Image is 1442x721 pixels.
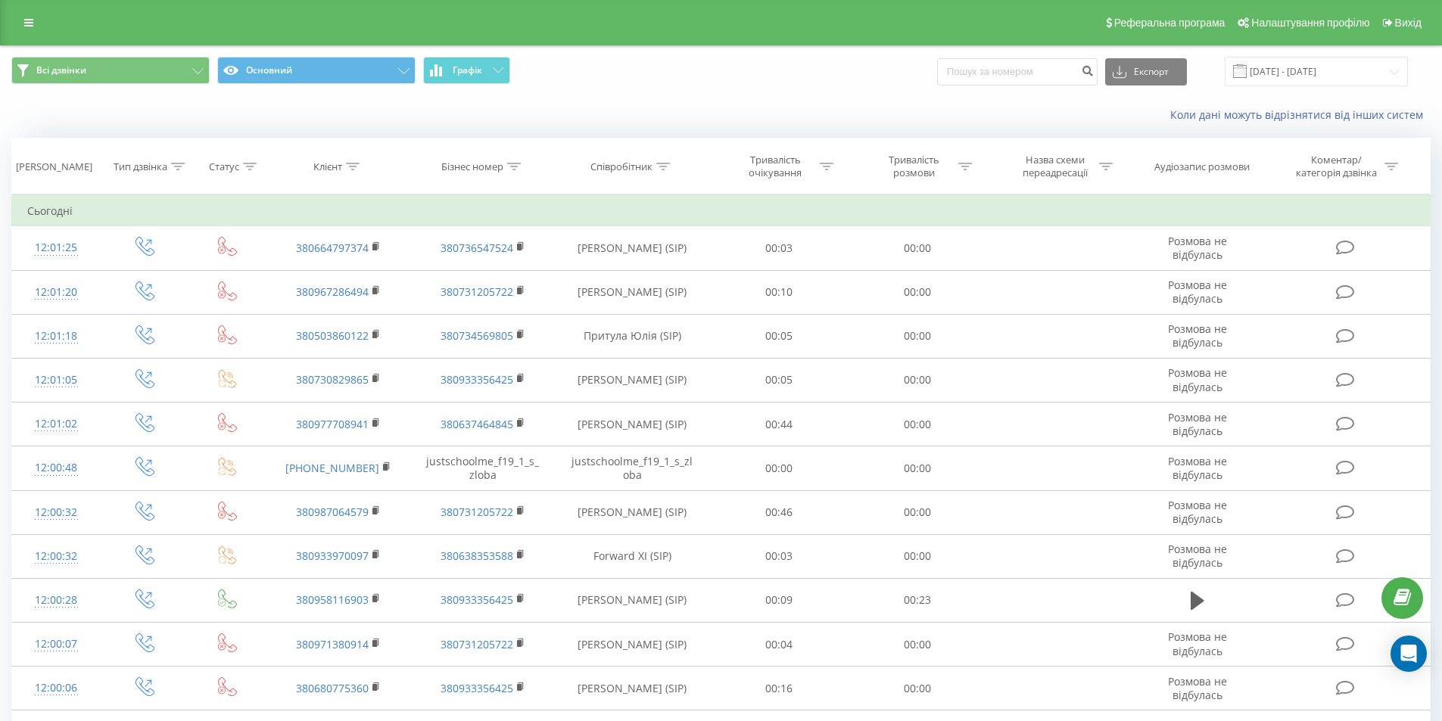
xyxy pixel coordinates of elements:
[1168,674,1227,702] span: Розмова не відбулась
[27,453,86,483] div: 12:00:48
[114,160,167,173] div: Тип дзвінка
[1168,498,1227,526] span: Розмова не відбулась
[555,667,710,710] td: [PERSON_NAME] (SIP)
[1168,629,1227,657] span: Розмова не відбулась
[555,490,710,534] td: [PERSON_NAME] (SIP)
[1154,160,1250,173] div: Аудіозапис розмови
[313,160,342,173] div: Клієнт
[710,623,849,667] td: 00:04
[296,549,369,563] a: 380933970097
[555,270,710,314] td: [PERSON_NAME] (SIP)
[710,578,849,622] td: 00:09
[710,490,849,534] td: 00:46
[11,57,210,84] button: Всі дзвінки
[1170,107,1431,122] a: Коли дані можуть відрізнятися вiд інших систем
[1014,154,1095,179] div: Назва схеми переадресації
[849,578,987,622] td: 00:23
[441,417,513,431] a: 380637464845
[296,284,369,299] a: 380967286494
[555,358,710,402] td: [PERSON_NAME] (SIP)
[849,270,987,314] td: 00:00
[849,402,987,446] td: 00:00
[27,498,86,527] div: 12:00:32
[27,365,86,395] div: 12:01:05
[296,637,369,651] a: 380971380914
[849,314,987,358] td: 00:00
[710,534,849,578] td: 00:03
[1168,278,1227,306] span: Розмова не відбулась
[1168,234,1227,262] span: Розмова не відбулась
[1168,410,1227,438] span: Розмова не відбулась
[849,226,987,270] td: 00:00
[555,446,710,490] td: justschoolme_f19_1_s_zloba
[296,681,369,695] a: 380680775360
[16,160,92,173] div: [PERSON_NAME]
[555,534,710,578] td: Forward XI (SIP)
[296,505,369,519] a: 380987064579
[27,233,86,263] div: 12:01:25
[1292,154,1381,179] div: Коментар/категорія дзвінка
[36,64,86,76] span: Всі дзвінки
[441,592,513,607] a: 380933356425
[1395,17,1422,29] span: Вихід
[1168,542,1227,570] span: Розмова не відбулась
[555,314,710,358] td: Притула Юлія (SIP)
[27,673,86,703] div: 12:00:06
[296,241,369,255] a: 380664797374
[209,160,239,173] div: Статус
[710,667,849,710] td: 00:16
[555,623,710,667] td: [PERSON_NAME] (SIP)
[710,226,849,270] td: 00:03
[27,542,86,571] div: 12:00:32
[27,586,86,615] div: 12:00:28
[441,681,513,695] a: 380933356425
[1168,365,1227,393] span: Розмова не відбулась
[849,490,987,534] td: 00:00
[710,446,849,490] td: 00:00
[423,57,510,84] button: Графік
[296,592,369,607] a: 380958116903
[874,154,955,179] div: Тривалість розмови
[296,372,369,387] a: 380730829865
[410,446,554,490] td: justschoolme_f19_1_s_zloba
[710,270,849,314] td: 00:10
[1114,17,1226,29] span: Реферальна програма
[441,505,513,519] a: 380731205722
[555,578,710,622] td: [PERSON_NAME] (SIP)
[285,461,379,475] a: [PHONE_NUMBER]
[296,328,369,343] a: 380503860122
[27,278,86,307] div: 12:01:20
[710,314,849,358] td: 00:05
[441,328,513,343] a: 380734569805
[849,667,987,710] td: 00:00
[849,446,987,490] td: 00:00
[849,534,987,578] td: 00:00
[1251,17,1369,29] span: Налаштування профілю
[441,241,513,255] a: 380736547524
[1105,58,1187,85] button: Експорт
[441,637,513,651] a: 380731205722
[296,417,369,431] a: 380977708941
[27,322,86,351] div: 12:01:18
[1391,636,1427,672] div: Open Intercom Messenger
[849,623,987,667] td: 00:00
[937,58,1098,85] input: Пошук за номером
[590,160,652,173] div: Співробітник
[710,358,849,402] td: 00:05
[453,65,482,76] span: Графік
[27,629,86,659] div: 12:00:07
[555,402,710,446] td: [PERSON_NAME] (SIP)
[27,409,86,439] div: 12:01:02
[441,160,503,173] div: Бізнес номер
[441,549,513,563] a: 380638353588
[555,226,710,270] td: [PERSON_NAME] (SIP)
[12,196,1431,226] td: Сьогодні
[217,57,416,84] button: Основний
[710,402,849,446] td: 00:44
[441,372,513,387] a: 380933356425
[849,358,987,402] td: 00:00
[441,284,513,299] a: 380731205722
[1168,454,1227,482] span: Розмова не відбулась
[1168,322,1227,350] span: Розмова не відбулась
[735,154,816,179] div: Тривалість очікування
